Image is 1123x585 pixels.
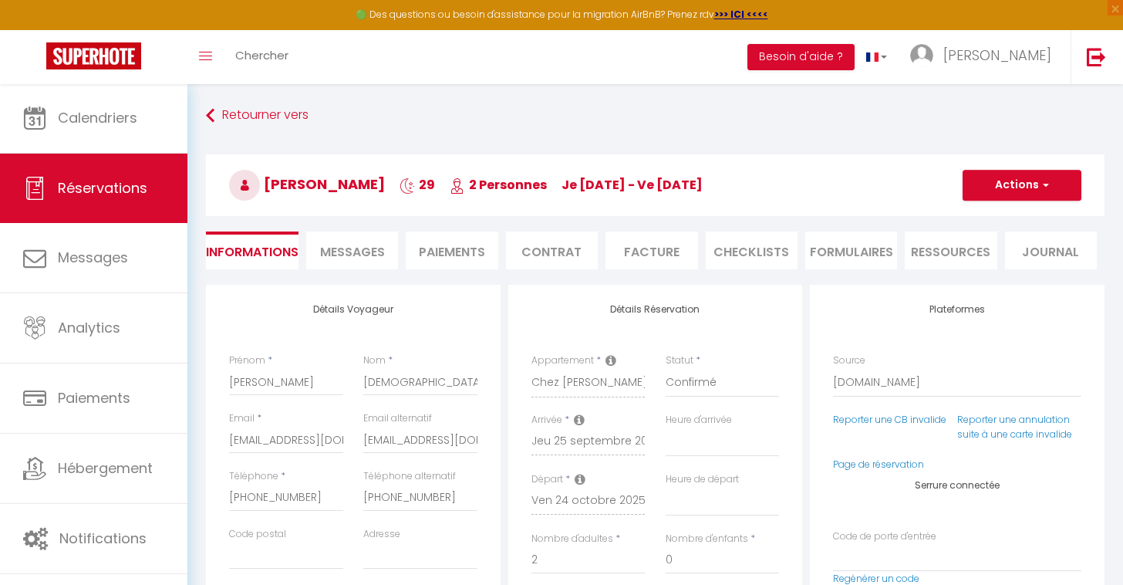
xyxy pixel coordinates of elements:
[229,174,385,194] span: [PERSON_NAME]
[957,413,1072,441] a: Reporter une annulation suite à une carte invalide
[833,353,865,368] label: Source
[905,232,997,269] li: Ressources
[561,176,703,194] span: je [DATE] - ve [DATE]
[229,411,255,426] label: Email
[531,532,613,546] label: Nombre d'adultes
[229,304,477,315] h4: Détails Voyageur
[58,178,147,198] span: Réservations
[706,232,798,269] li: CHECKLISTS
[1005,232,1097,269] li: Journal
[714,8,768,21] a: >>> ICI <<<<
[58,458,153,478] span: Hébergement
[224,30,300,84] a: Chercher
[531,472,563,487] label: Départ
[400,176,435,194] span: 29
[363,527,400,542] label: Adresse
[531,304,780,315] h4: Détails Réservation
[59,529,147,548] span: Notifications
[666,472,739,487] label: Heure de départ
[666,532,748,546] label: Nombre d'enfants
[363,469,456,484] label: Téléphone alternatif
[899,30,1071,84] a: ... [PERSON_NAME]
[229,527,286,542] label: Code postal
[58,108,137,127] span: Calendriers
[320,243,385,261] span: Messages
[805,232,897,269] li: FORMULAIRES
[235,47,288,63] span: Chercher
[833,458,924,471] a: Page de réservation
[1087,47,1106,66] img: logout
[531,353,594,368] label: Appartement
[206,232,298,269] li: Informations
[46,42,141,69] img: Super Booking
[229,353,265,368] label: Prénom
[363,353,386,368] label: Nom
[58,248,128,267] span: Messages
[406,232,497,269] li: Paiements
[58,388,130,407] span: Paiements
[910,44,933,67] img: ...
[229,469,278,484] label: Téléphone
[943,46,1051,65] span: [PERSON_NAME]
[666,413,732,428] label: Heure d'arrivée
[833,304,1081,315] h4: Plateformes
[833,572,919,585] a: Regénérer un code
[363,411,432,426] label: Email alternatif
[206,102,1104,130] a: Retourner vers
[833,529,936,544] label: Code de porte d'entrée
[58,318,120,337] span: Analytics
[506,232,598,269] li: Contrat
[747,44,855,70] button: Besoin d'aide ?
[666,353,693,368] label: Statut
[963,170,1081,201] button: Actions
[605,232,697,269] li: Facture
[833,413,946,426] a: Reporter une CB invalide
[833,480,1081,491] h4: Serrure connectée
[531,413,562,428] label: Arrivée
[450,176,547,194] span: 2 Personnes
